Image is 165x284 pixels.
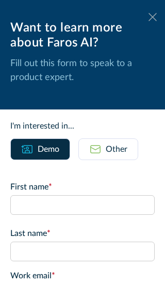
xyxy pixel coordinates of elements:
div: I'm interested in... [10,120,155,132]
p: Fill out this form to speak to a product expert. [10,57,155,85]
label: Last name [10,227,155,240]
div: Other [106,143,127,155]
label: Work email [10,270,155,282]
div: Demo [38,143,59,155]
div: Want to learn more about Faros AI? [10,21,155,51]
label: First name [10,181,155,193]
